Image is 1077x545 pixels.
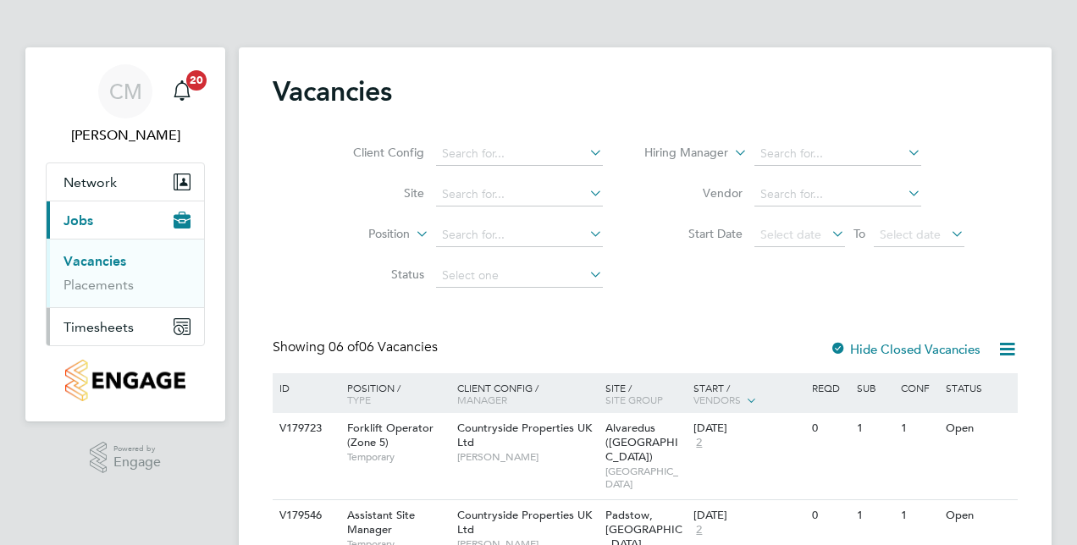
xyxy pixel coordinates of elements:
span: Network [64,174,117,190]
div: Start / [689,373,808,416]
span: 20 [186,70,207,91]
div: 1 [897,500,941,531]
div: Open [942,413,1015,444]
span: Select date [760,227,821,242]
span: Select date [880,227,941,242]
div: Open [942,500,1015,531]
div: Jobs [47,239,204,307]
a: Go to home page [46,360,205,401]
span: Site Group [605,393,663,406]
div: 0 [808,500,852,531]
label: Client Config [327,145,424,160]
span: 06 Vacancies [329,339,438,355]
span: Assistant Site Manager [347,508,415,537]
label: Hide Closed Vacancies [830,341,980,357]
div: Site / [601,373,690,414]
nav: Main navigation [25,47,225,421]
div: Status [942,373,1015,402]
span: Countryside Properties UK Ltd [457,421,592,449]
input: Select one [436,264,603,288]
span: Calum Madden [46,125,205,146]
input: Search for... [754,183,921,206]
span: 2 [693,523,704,537]
label: Start Date [645,226,743,241]
span: Forklift Operator (Zone 5) [347,421,434,449]
div: ID [275,373,334,402]
label: Hiring Manager [631,145,728,162]
input: Search for... [754,142,921,166]
a: Vacancies [64,253,126,269]
span: [GEOGRAPHIC_DATA] [605,465,686,491]
span: Countryside Properties UK Ltd [457,508,592,537]
label: Position [312,226,410,243]
span: Powered by [113,442,161,456]
span: 2 [693,436,704,450]
a: 20 [165,64,199,118]
div: [DATE] [693,421,804,436]
a: CM[PERSON_NAME] [46,64,205,146]
button: Network [47,163,204,201]
span: Engage [113,455,161,470]
span: Type [347,393,371,406]
div: V179546 [275,500,334,531]
button: Jobs [47,201,204,239]
div: [DATE] [693,509,804,523]
span: Vendors [693,393,741,406]
span: Manager [457,393,507,406]
div: Reqd [808,373,852,402]
img: countryside-properties-logo-retina.png [65,360,185,401]
input: Search for... [436,223,603,247]
label: Vendor [645,185,743,201]
a: Placements [64,277,134,293]
div: Sub [853,373,897,402]
div: Client Config / [453,373,601,414]
label: Site [327,185,424,201]
div: Conf [897,373,941,402]
div: Position / [334,373,453,414]
span: Jobs [64,212,93,228]
div: 1 [897,413,941,444]
h2: Vacancies [273,74,392,108]
a: Powered byEngage [90,442,162,474]
div: 1 [853,413,897,444]
span: Alvaredus ([GEOGRAPHIC_DATA]) [605,421,678,464]
span: 06 of [329,339,359,355]
input: Search for... [436,183,603,206]
span: [PERSON_NAME] [457,450,597,464]
label: Status [327,267,424,282]
div: Showing [273,339,441,356]
div: 0 [808,413,852,444]
span: CM [109,80,142,102]
span: To [848,223,870,245]
span: Timesheets [64,319,134,335]
input: Search for... [436,142,603,166]
span: Temporary [347,450,449,464]
div: V179723 [275,413,334,444]
button: Timesheets [47,308,204,345]
div: 1 [853,500,897,531]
